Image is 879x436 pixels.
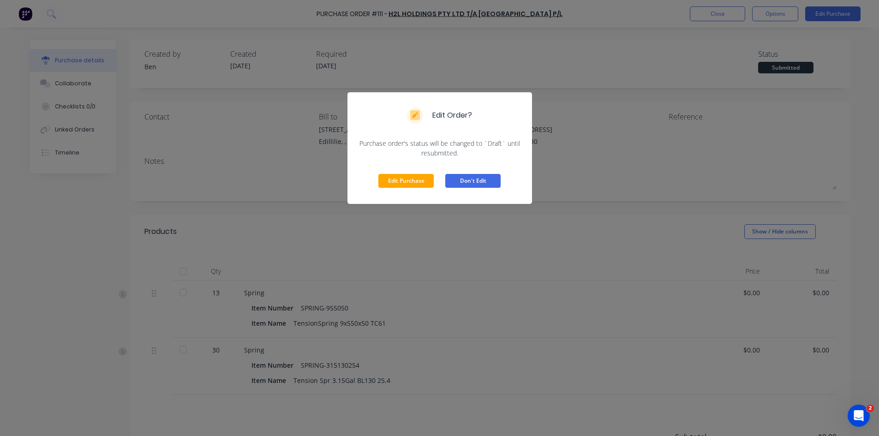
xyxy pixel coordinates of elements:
span: 2 [867,405,874,412]
iframe: Intercom live chat [848,405,870,427]
div: Purchase order's status will be changed to `Draft` until resubmitted. [347,138,532,158]
button: Edit Purchase [378,174,434,188]
div: Edit Order? [432,110,472,121]
button: Don't Edit [445,174,501,188]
